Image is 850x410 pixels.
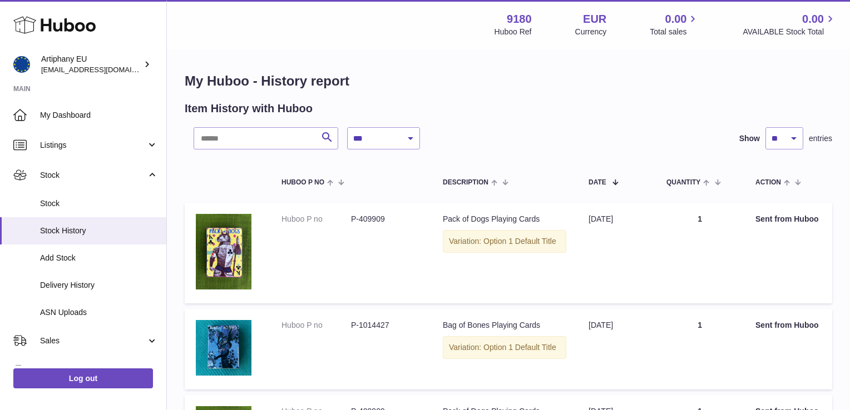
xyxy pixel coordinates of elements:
label: Show [739,133,760,144]
span: Stock [40,170,146,181]
span: Stock History [40,226,158,236]
dd: P-409909 [351,214,421,224]
div: Artiphany EU [41,54,141,75]
td: Pack of Dogs Playing Cards [432,203,577,303]
td: 1 [655,203,744,303]
td: [DATE] [577,309,655,389]
span: Total sales [650,27,699,37]
h1: My Huboo - History report [185,72,832,90]
strong: EUR [583,12,606,27]
span: [EMAIL_ADDRESS][DOMAIN_NAME] [41,65,164,74]
span: Stock [40,198,158,209]
td: 1 [655,309,744,389]
div: Variation: Option 1 Default Title [443,230,566,253]
strong: Sent from Huboo [755,321,819,329]
span: My Dashboard [40,110,158,121]
div: Variation: Option 1 Default Title [443,336,566,359]
td: [DATE] [577,203,655,303]
a: Log out [13,368,153,388]
span: 0.00 [802,12,824,27]
div: Huboo Ref [495,27,532,37]
img: internalAdmin-9180@internal.huboo.com [13,56,30,73]
div: Currency [575,27,607,37]
h2: Item History with Huboo [185,101,313,116]
strong: Sent from Huboo [755,214,819,223]
span: Listings [40,140,146,151]
dd: P-1014427 [351,320,421,331]
span: Delivery History [40,280,158,291]
span: Description [443,179,488,186]
a: 0.00 AVAILABLE Stock Total [743,12,837,37]
span: Huboo P no [281,179,324,186]
span: AVAILABLE Stock Total [743,27,837,37]
dt: Huboo P no [281,320,351,331]
span: Add Stock [40,253,158,263]
td: Bag of Bones Playing Cards [432,309,577,389]
img: 91801728293543.jpg [196,214,251,289]
a: 0.00 Total sales [650,12,699,37]
img: WalidClassicdecktuckwebsite.jpg [196,320,251,376]
span: ASN Uploads [40,307,158,318]
span: entries [809,133,832,144]
span: Action [755,179,781,186]
span: 0.00 [665,12,687,27]
span: Quantity [666,179,700,186]
strong: 9180 [507,12,532,27]
span: Sales [40,336,146,346]
dt: Huboo P no [281,214,351,224]
span: Date [589,179,606,186]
